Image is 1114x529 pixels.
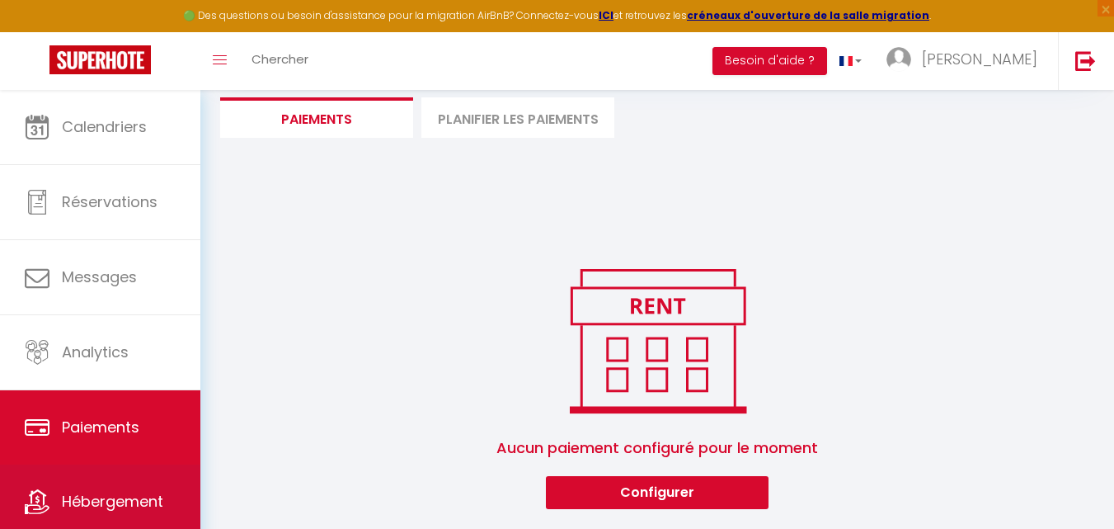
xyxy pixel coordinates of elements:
span: Calendriers [62,116,147,137]
li: Paiements [220,97,413,138]
a: Chercher [239,32,321,90]
a: ... [PERSON_NAME] [874,32,1058,90]
img: Super Booking [49,45,151,74]
a: ICI [599,8,613,22]
button: Besoin d'aide ? [712,47,827,75]
span: [PERSON_NAME] [922,49,1037,69]
span: Aucun paiement configuré pour le moment [496,420,818,476]
img: rent.png [552,262,763,420]
span: Réservations [62,191,157,212]
span: Hébergement [62,491,163,512]
li: Planifier les paiements [421,97,614,138]
img: ... [886,47,911,72]
a: créneaux d'ouverture de la salle migration [687,8,929,22]
span: Paiements [62,417,139,437]
span: Chercher [251,50,308,68]
button: Configurer [546,476,769,509]
button: Ouvrir le widget de chat LiveChat [13,7,63,56]
span: Messages [62,267,137,287]
img: logout [1075,50,1096,71]
span: Analytics [62,342,129,362]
